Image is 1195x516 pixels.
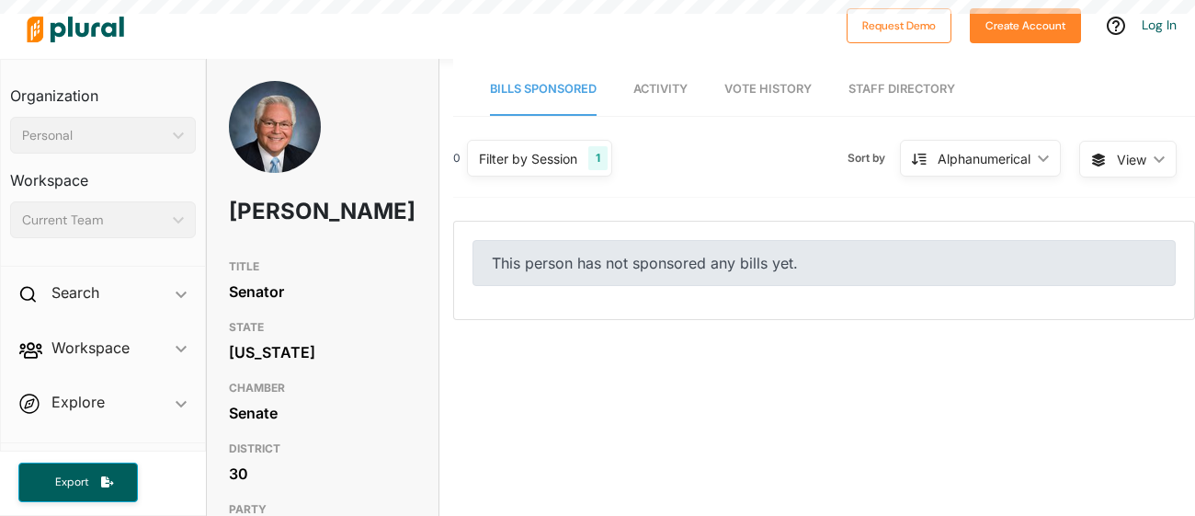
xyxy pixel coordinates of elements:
span: Export [42,475,101,490]
div: Personal [22,126,165,145]
h3: CHAMBER [229,377,416,399]
a: Bills Sponsored [490,63,597,116]
h3: Organization [10,69,196,109]
div: Current Team [22,211,165,230]
h3: DISTRICT [229,438,416,460]
a: Vote History [724,63,812,116]
h3: STATE [229,316,416,338]
a: Create Account [970,15,1081,34]
div: 30 [229,460,416,487]
span: Sort by [848,150,900,166]
button: Create Account [970,8,1081,43]
div: Alphanumerical [938,149,1030,168]
a: Request Demo [847,15,951,34]
button: Export [18,463,138,502]
div: Senator [229,278,416,305]
h2: Search [51,282,99,303]
a: Staff Directory [848,63,955,116]
img: Headshot of Bob Archuleta [229,81,321,210]
h3: Workspace [10,154,196,194]
h1: [PERSON_NAME] [229,184,341,239]
span: Vote History [724,82,812,96]
button: Request Demo [847,8,951,43]
span: View [1117,150,1146,169]
div: 1 [588,146,608,170]
a: Log In [1142,17,1177,33]
div: Filter by Session [479,149,577,168]
div: [US_STATE] [229,338,416,366]
span: Bills Sponsored [490,82,597,96]
h3: TITLE [229,256,416,278]
div: Senate [229,399,416,427]
a: Activity [633,63,688,116]
span: Activity [633,82,688,96]
div: 0 [453,150,461,166]
div: This person has not sponsored any bills yet. [472,240,1176,286]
